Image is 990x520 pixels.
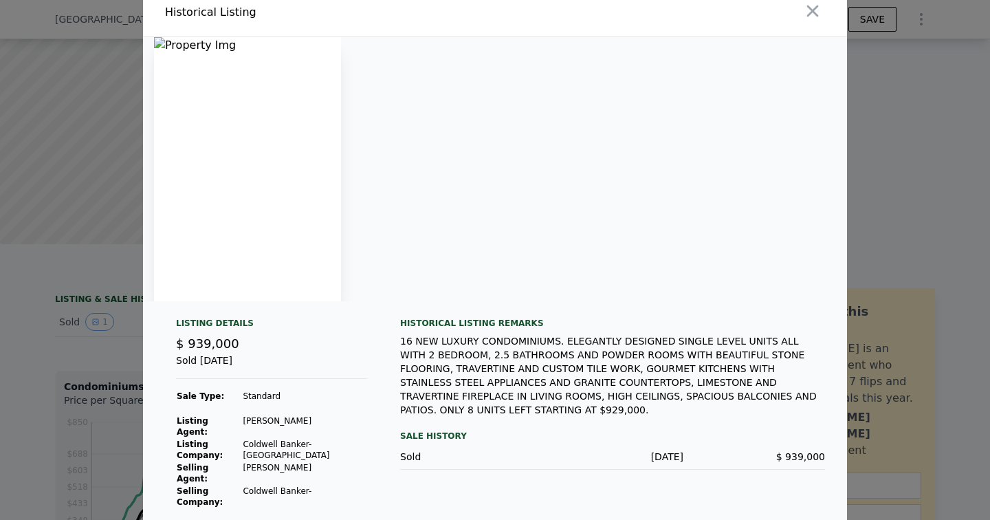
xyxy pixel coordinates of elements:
div: Sale History [400,428,825,444]
div: Historical Listing remarks [400,318,825,329]
strong: Listing Company: [177,440,223,460]
strong: Selling Agent: [177,463,208,484]
div: Sold [400,450,542,464]
div: Sold [DATE] [176,354,367,379]
td: Coldwell Banker-[GEOGRAPHIC_DATA] [242,438,367,462]
span: $ 939,000 [776,451,825,462]
div: [DATE] [542,450,683,464]
div: 16 NEW LUXURY CONDOMINIUMS. ELEGANTLY DESIGNED SINGLE LEVEL UNITS ALL WITH 2 BEDROOM, 2.5 BATHROO... [400,334,825,417]
strong: Sale Type: [177,391,224,401]
td: [PERSON_NAME] [242,462,367,485]
strong: Listing Agent: [177,416,208,437]
strong: Selling Company: [177,486,223,507]
td: [PERSON_NAME] [242,415,367,438]
td: Coldwell Banker- [242,485,367,508]
td: Standard [242,390,367,402]
span: $ 939,000 [176,336,239,351]
img: Property Img [154,37,341,301]
div: Historical Listing [165,4,489,21]
div: Listing Details [176,318,367,334]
